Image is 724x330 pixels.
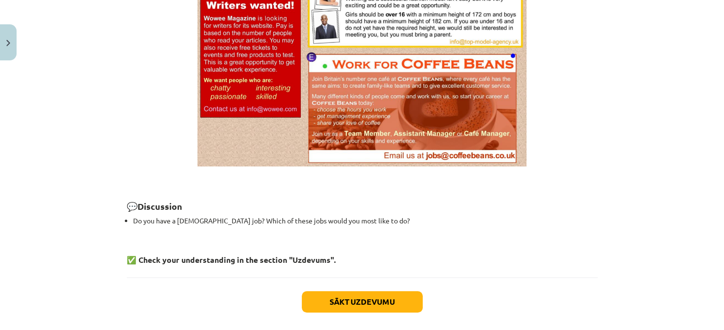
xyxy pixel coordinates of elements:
[127,189,598,213] h2: 💬
[133,216,598,226] p: Do you have a [DEMOGRAPHIC_DATA] job? Which of these jobs would you most like to do?
[302,291,423,312] button: Sākt uzdevumu
[127,255,336,265] strong: ✅ Check your understanding in the section "Uzdevums".
[137,201,182,212] strong: Discussion
[6,40,10,46] img: icon-close-lesson-0947bae3869378f0d4975bcd49f059093ad1ed9edebbc8119c70593378902aed.svg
